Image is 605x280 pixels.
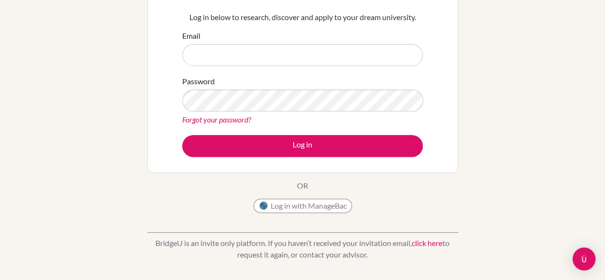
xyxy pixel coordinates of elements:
button: Log in with ManageBac [253,199,352,213]
p: BridgeU is an invite only platform. If you haven’t received your invitation email, to request it ... [147,237,458,260]
label: Email [182,30,200,42]
a: Forgot your password? [182,115,251,124]
p: OR [297,180,308,191]
a: click here [412,238,442,247]
button: Log in [182,135,423,157]
div: Open Intercom Messenger [572,247,595,270]
label: Password [182,76,215,87]
p: Log in below to research, discover and apply to your dream university. [182,11,423,23]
